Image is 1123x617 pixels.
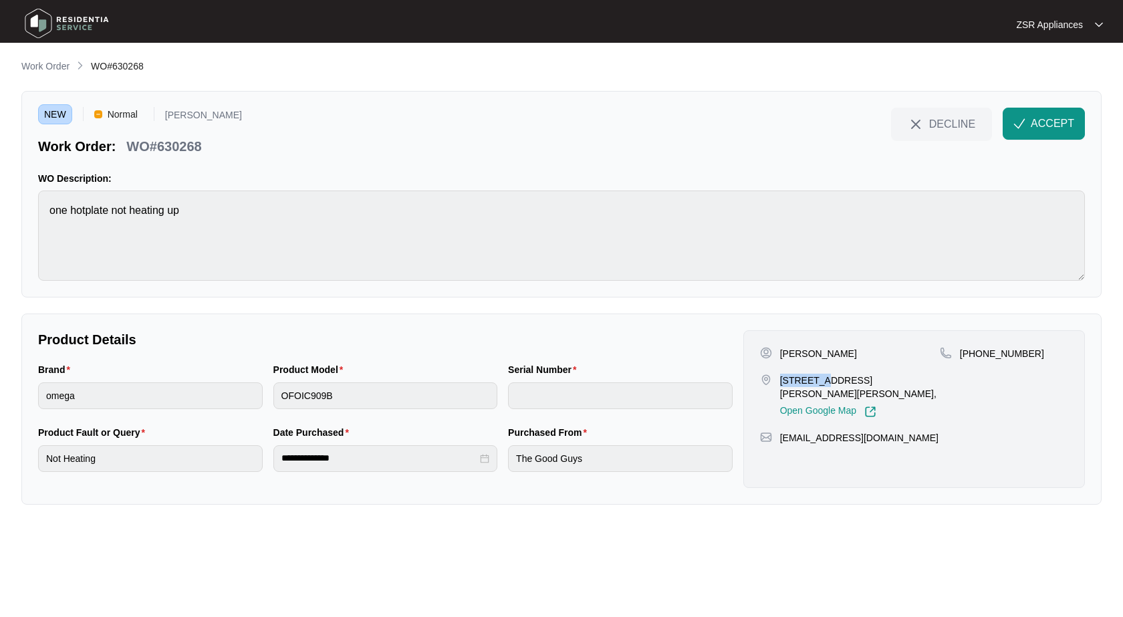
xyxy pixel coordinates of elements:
img: check-Icon [1013,118,1025,130]
img: close-Icon [908,116,924,132]
a: Open Google Map [780,406,876,418]
p: WO Description: [38,172,1085,185]
p: ZSR Appliances [1016,18,1083,31]
button: close-IconDECLINE [891,108,992,140]
input: Serial Number [508,382,733,409]
p: Product Details [38,330,733,349]
input: Product Model [273,382,498,409]
button: check-IconACCEPT [1003,108,1085,140]
span: DECLINE [929,116,975,131]
p: [EMAIL_ADDRESS][DOMAIN_NAME] [780,431,939,445]
img: chevron-right [75,60,86,71]
label: Product Model [273,363,349,376]
input: Purchased From [508,445,733,472]
p: Work Order: [38,137,116,156]
span: NEW [38,104,72,124]
span: ACCEPT [1031,116,1074,132]
a: Work Order [19,59,72,74]
img: dropdown arrow [1095,21,1103,28]
textarea: one hotplate not heating up [38,191,1085,281]
img: Vercel Logo [94,110,102,118]
label: Date Purchased [273,426,354,439]
img: map-pin [940,347,952,359]
label: Brand [38,363,76,376]
p: Work Order [21,59,70,73]
span: Normal [102,104,143,124]
input: Brand [38,382,263,409]
p: [PERSON_NAME] [780,347,857,360]
img: map-pin [760,431,772,443]
img: user-pin [760,347,772,359]
span: WO#630268 [91,61,144,72]
input: Date Purchased [281,451,478,465]
p: [PERSON_NAME] [165,110,242,124]
img: Link-External [864,406,876,418]
input: Product Fault or Query [38,445,263,472]
p: [PHONE_NUMBER] [960,347,1044,360]
img: residentia service logo [20,3,114,43]
label: Product Fault or Query [38,426,150,439]
label: Purchased From [508,426,592,439]
img: map-pin [760,374,772,386]
label: Serial Number [508,363,582,376]
p: WO#630268 [126,137,201,156]
p: [STREET_ADDRESS][PERSON_NAME][PERSON_NAME], [780,374,940,400]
